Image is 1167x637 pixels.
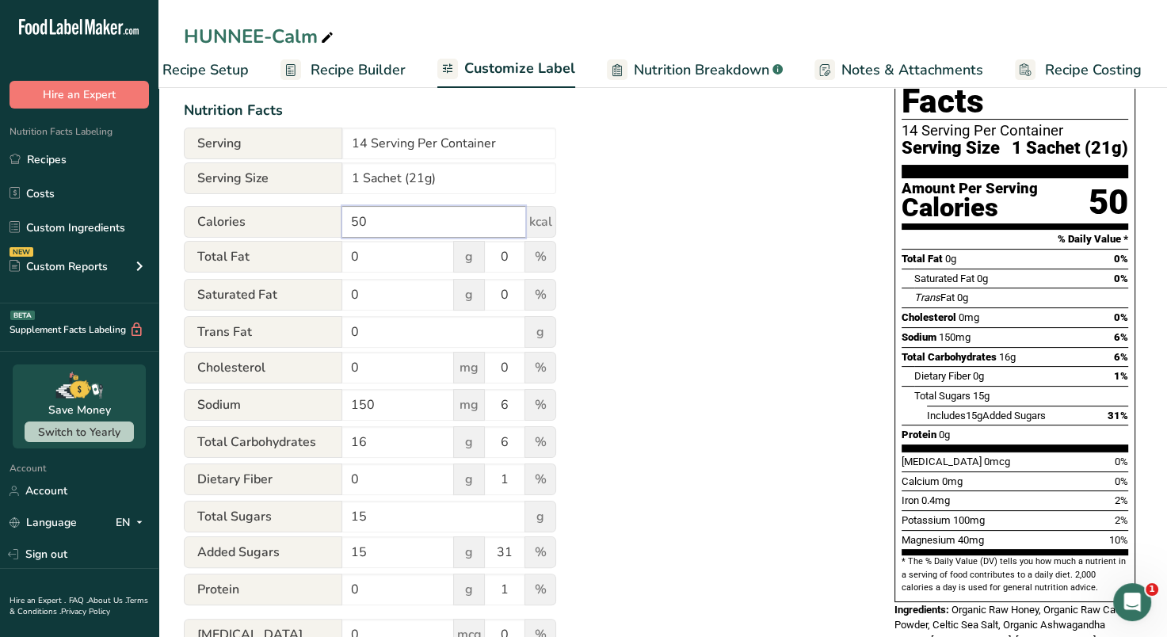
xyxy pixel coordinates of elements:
span: 0% [1114,253,1128,265]
span: Serving [184,128,342,159]
a: Hire an Expert . [10,595,66,606]
span: Added Sugars [184,536,342,568]
span: Saturated Fat [914,273,974,284]
span: Dietary Fiber [184,463,342,495]
span: 16g [999,351,1016,363]
span: 0mg [942,475,963,487]
span: 0% [1115,456,1128,467]
span: 1% [1114,370,1128,382]
div: Amount Per Serving [902,181,1038,196]
span: 0% [1114,311,1128,323]
span: g [524,316,556,348]
span: Recipe Builder [311,59,406,81]
span: 2% [1115,494,1128,506]
div: 14 Serving Per Container [902,123,1128,139]
span: 0g [945,253,956,265]
div: Custom Reports [10,258,108,275]
span: % [524,389,556,421]
span: 6% [1114,351,1128,363]
span: Magnesium [902,534,955,546]
span: % [524,279,556,311]
span: Total Carbohydrates [184,426,342,458]
a: Customize Label [437,51,575,89]
span: 0mg [959,311,979,323]
div: HUNNEE-Calm [184,22,337,51]
span: 0mcg [984,456,1010,467]
div: Save Money [48,402,111,418]
span: 40mg [958,534,984,546]
span: 150mg [939,331,971,343]
span: % [524,352,556,383]
div: BETA [10,311,35,320]
span: Calories [184,206,342,238]
a: Language [10,509,77,536]
span: 6% [1114,331,1128,343]
span: Sodium [184,389,342,421]
span: 31% [1108,410,1128,421]
span: Ingredients: [894,604,949,616]
span: g [453,279,485,311]
span: mg [453,352,485,383]
div: Calories [902,196,1038,219]
span: g [453,536,485,568]
span: Fat [914,292,955,303]
span: Cholesterol [902,311,956,323]
div: NEW [10,247,33,257]
span: Protein [902,429,936,441]
button: Switch to Yearly [25,421,134,442]
span: mg [453,389,485,421]
span: 1 Sachet (21g) [1012,139,1128,158]
span: % [524,574,556,605]
span: Trans Fat [184,316,342,348]
div: 50 [1089,181,1128,223]
span: 0% [1114,273,1128,284]
a: About Us . [88,595,126,606]
span: Recipe Setup [162,59,249,81]
span: % [524,426,556,458]
span: 15g [966,410,982,421]
span: 15g [973,390,990,402]
span: % [524,463,556,495]
a: Recipe Costing [1015,52,1142,88]
a: Terms & Conditions . [10,595,148,617]
i: Trans [914,292,940,303]
a: Privacy Policy [61,606,110,617]
span: Serving Size [184,162,342,194]
span: 1 [1146,583,1158,596]
span: Iron [902,494,919,506]
span: 0g [973,370,984,382]
span: Nutrition Breakdown [634,59,769,81]
span: 10% [1109,534,1128,546]
span: g [524,501,556,532]
span: 0.4mg [921,494,950,506]
span: 0g [939,429,950,441]
span: g [453,241,485,273]
span: 0% [1115,475,1128,487]
iframe: Intercom live chat [1113,583,1151,621]
span: Potassium [902,514,951,526]
span: [MEDICAL_DATA] [902,456,982,467]
span: Sodium [902,331,936,343]
span: 2% [1115,514,1128,526]
h1: Nutrition Facts [902,47,1128,120]
span: Customize Label [464,58,575,79]
span: % [524,536,556,568]
span: Serving Size [902,139,1000,158]
div: Nutrition Facts [184,100,863,121]
a: Recipe Setup [132,52,249,88]
span: Total Fat [902,253,943,265]
a: FAQ . [69,595,88,606]
div: EN [116,513,149,532]
span: kcal [524,206,556,238]
span: Cholesterol [184,352,342,383]
span: g [453,463,485,495]
section: * The % Daily Value (DV) tells you how much a nutrient in a serving of food contributes to a dail... [902,555,1128,594]
span: Protein [184,574,342,605]
span: Saturated Fat [184,279,342,311]
span: Switch to Yearly [38,425,120,440]
section: % Daily Value * [902,230,1128,249]
span: g [453,574,485,605]
a: Notes & Attachments [814,52,983,88]
span: % [524,241,556,273]
span: Total Sugars [184,501,342,532]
